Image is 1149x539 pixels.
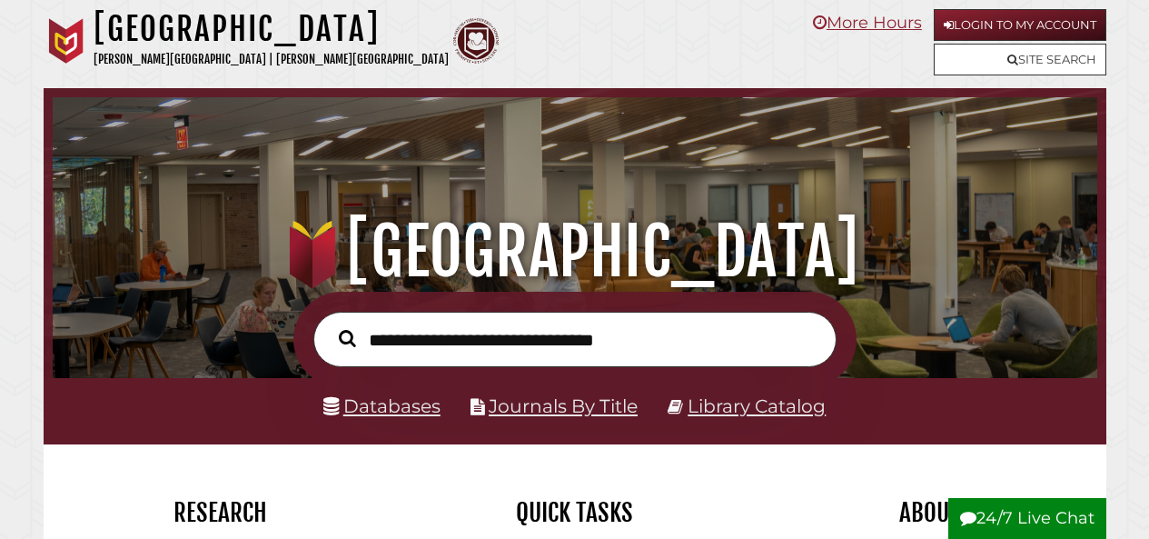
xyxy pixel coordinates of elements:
button: Search [330,325,365,352]
i: Search [339,329,356,347]
p: [PERSON_NAME][GEOGRAPHIC_DATA] | [PERSON_NAME][GEOGRAPHIC_DATA] [94,49,449,70]
a: Site Search [934,44,1106,75]
h1: [GEOGRAPHIC_DATA] [69,212,1079,292]
a: More Hours [813,13,922,33]
img: Calvin Theological Seminary [453,18,499,64]
h2: Quick Tasks [411,497,738,528]
h1: [GEOGRAPHIC_DATA] [94,9,449,49]
h2: About [766,497,1093,528]
a: Journals By Title [489,394,638,417]
img: Calvin University [44,18,89,64]
h2: Research [57,497,384,528]
a: Login to My Account [934,9,1106,41]
a: Library Catalog [688,394,826,417]
a: Databases [323,394,441,417]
